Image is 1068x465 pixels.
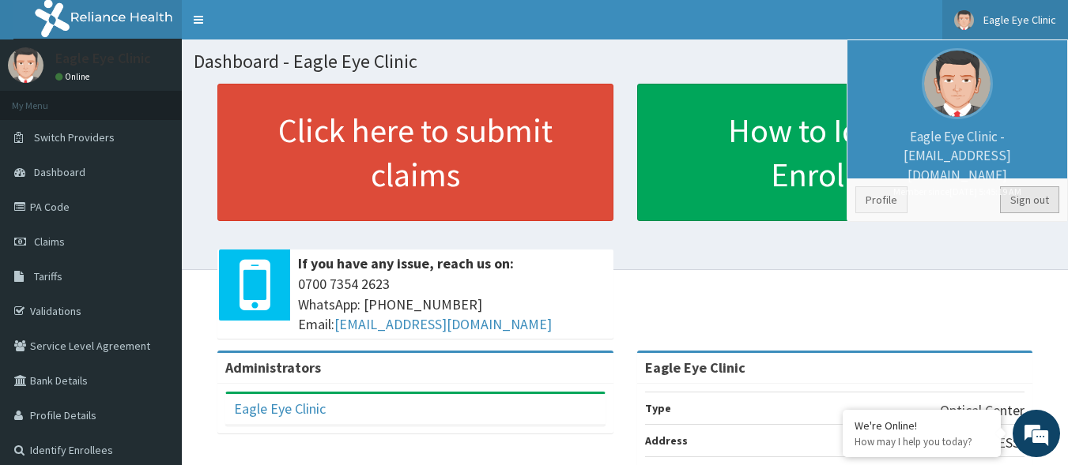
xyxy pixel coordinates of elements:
a: [EMAIL_ADDRESS][DOMAIN_NAME] [334,315,552,333]
div: We're Online! [855,418,989,433]
small: Member since [DATE] 5:45:19 AM [855,185,1059,198]
span: Switch Providers [34,130,115,144]
a: Profile [855,186,908,213]
span: Dashboard [34,165,85,179]
span: 0700 7354 2623 WhatsApp: [PHONE_NUMBER] Email: [298,274,606,335]
a: Eagle Eye Clinic [234,399,326,418]
p: Eagle Eye Clinic [55,51,151,66]
p: How may I help you today? [855,435,989,448]
a: Sign out [1000,186,1059,213]
span: Claims [34,234,65,249]
p: Optical Center [940,400,1025,421]
span: Eagle Eye Clinic [983,13,1056,27]
strong: Eagle Eye Clinic [645,358,745,377]
a: Online [55,71,93,82]
span: Tariffs [34,269,62,283]
b: Address [645,433,688,448]
b: Type [645,401,671,415]
h1: Dashboard - Eagle Eye Clinic [194,51,1056,72]
img: User Image [922,48,993,119]
a: How to Identify Enrollees [637,84,1033,221]
a: Click here to submit claims [217,84,613,221]
img: User Image [8,47,43,83]
b: If you have any issue, reach us on: [298,254,514,272]
b: Administrators [225,358,321,377]
p: Eagle Eye Clinic - [EMAIL_ADDRESS][DOMAIN_NAME] [855,127,1059,198]
img: User Image [954,10,974,30]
